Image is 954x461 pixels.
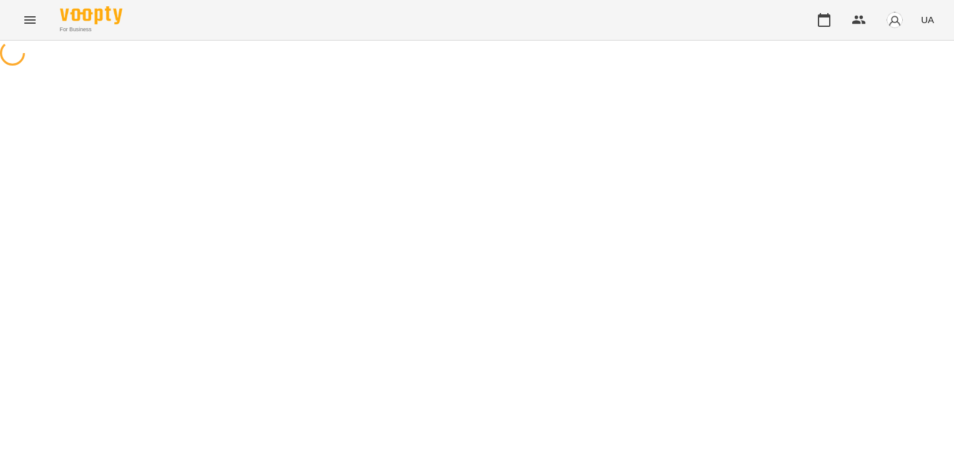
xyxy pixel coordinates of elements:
[60,6,122,24] img: Voopty Logo
[60,26,122,34] span: For Business
[886,11,903,29] img: avatar_s.png
[15,5,45,35] button: Menu
[921,13,934,26] span: UA
[916,8,939,31] button: UA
